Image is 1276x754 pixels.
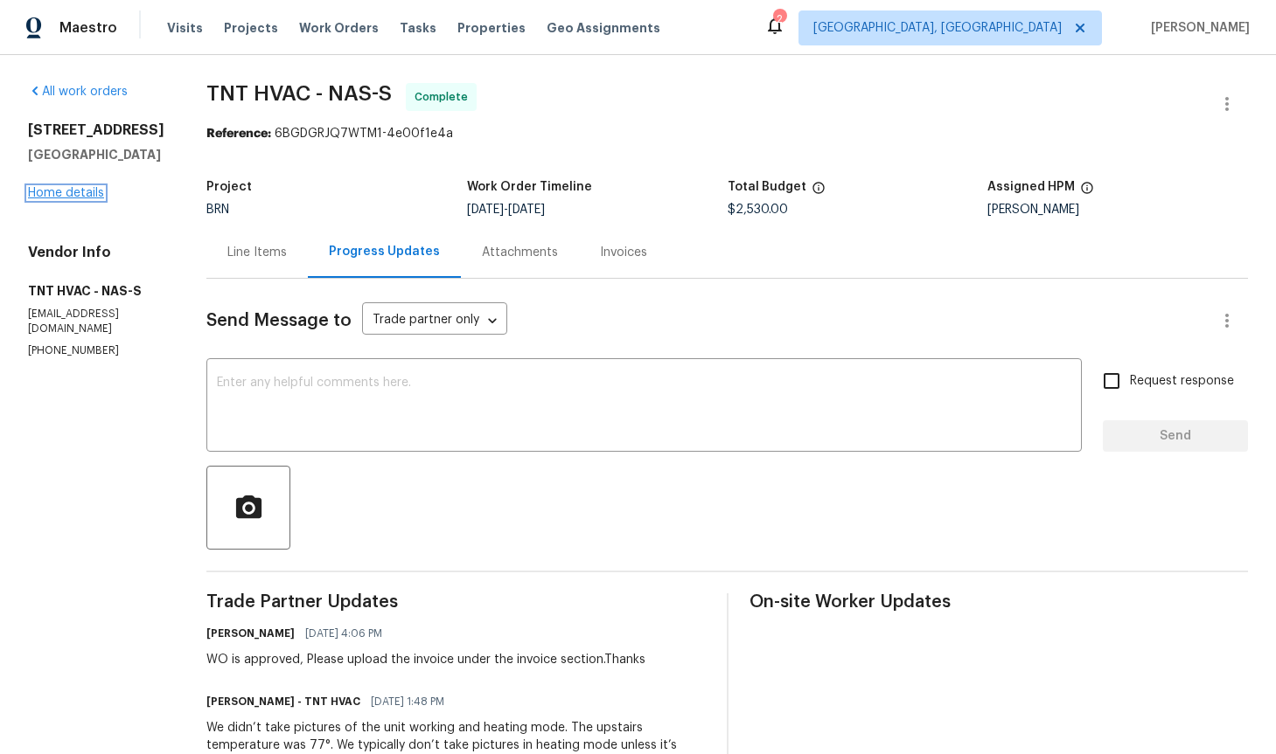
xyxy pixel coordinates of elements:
span: Tasks [400,22,436,34]
p: [PHONE_NUMBER] [28,343,164,358]
span: Trade Partner Updates [206,593,706,611]
span: [DATE] 1:48 PM [371,693,444,710]
span: [DATE] [508,204,545,216]
span: - [467,204,545,216]
h2: [STREET_ADDRESS] [28,121,164,139]
span: Request response [1130,372,1234,391]
h4: Vendor Info [28,244,164,261]
span: Work Orders [299,19,379,37]
h5: TNT HVAC - NAS-S [28,282,164,300]
span: $2,530.00 [728,204,788,216]
span: Visits [167,19,203,37]
span: Projects [224,19,278,37]
a: Home details [28,187,104,199]
h5: Assigned HPM [987,181,1075,193]
div: Invoices [600,244,647,261]
span: [GEOGRAPHIC_DATA], [GEOGRAPHIC_DATA] [813,19,1062,37]
h5: Project [206,181,252,193]
span: [DATE] 4:06 PM [305,625,382,642]
h5: [GEOGRAPHIC_DATA] [28,146,164,163]
h5: Work Order Timeline [467,181,592,193]
h6: [PERSON_NAME] [206,625,295,642]
span: [PERSON_NAME] [1144,19,1250,37]
div: 2 [773,10,785,28]
div: 6BGDGRJQ7WTM1-4e00f1e4a [206,125,1248,142]
div: Progress Updates [329,243,440,260]
div: Trade partner only [362,307,507,335]
span: Properties [457,19,526,37]
span: [DATE] [467,204,504,216]
div: [PERSON_NAME] [987,204,1248,216]
div: WO is approved, Please upload the invoice under the invoice section.Thanks [206,651,645,668]
span: The hpm assigned to this work order. [1080,181,1094,204]
h5: Total Budget [728,181,806,193]
span: TNT HVAC - NAS-S [206,83,392,104]
p: [EMAIL_ADDRESS][DOMAIN_NAME] [28,307,164,336]
a: All work orders [28,86,128,98]
span: On-site Worker Updates [750,593,1249,611]
span: Maestro [59,19,117,37]
span: Geo Assignments [547,19,660,37]
div: Attachments [482,244,558,261]
b: Reference: [206,128,271,140]
span: BRN [206,204,229,216]
span: Send Message to [206,312,352,329]
span: The total cost of line items that have been proposed by Opendoor. This sum includes line items th... [812,181,826,204]
div: Line Items [227,244,287,261]
h6: [PERSON_NAME] - TNT HVAC [206,693,360,710]
span: Complete [415,88,475,106]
